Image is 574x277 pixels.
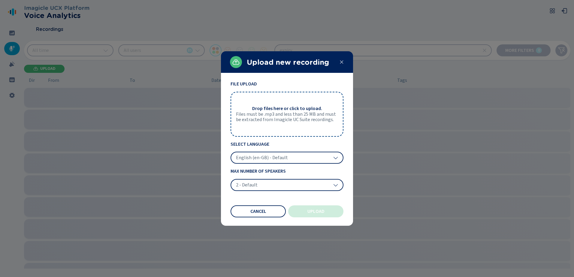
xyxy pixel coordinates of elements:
span: Max Number of Speakers [231,168,343,174]
span: Upload [307,209,325,214]
svg: chevron-down [333,155,338,160]
span: 2 - Default [236,182,258,188]
button: Cancel [231,205,286,217]
svg: chevron-down [333,183,338,187]
span: English (en-GB) - Default [236,155,288,161]
span: Select Language [231,141,343,147]
span: Cancel [250,209,266,214]
h2: Upload new recording [247,58,334,67]
span: Files must be .mp3 and less than 25 MB and must be extracted from Imagicle UC Suite recordings. [236,112,338,123]
span: File Upload [231,81,343,87]
span: Drop files here or click to upload. [252,106,322,111]
svg: close [339,60,344,64]
button: Upload [288,205,343,217]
